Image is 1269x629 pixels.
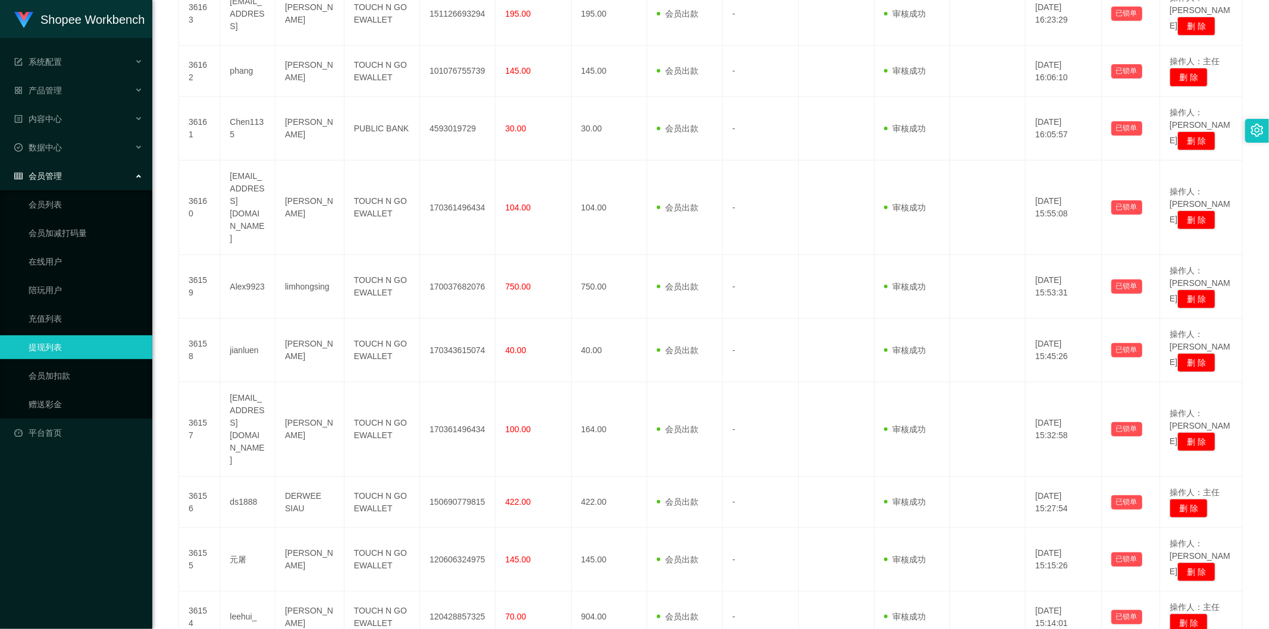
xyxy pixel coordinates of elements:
td: [DATE] 15:15:26 [1026,528,1101,592]
span: 会员出款 [657,612,698,621]
span: 操作人：主任 [1170,488,1220,497]
td: 36160 [179,161,220,255]
span: 会员出款 [657,124,698,133]
td: 170361496434 [420,161,496,255]
span: 操作人：主任 [1170,56,1220,66]
span: 70.00 [505,612,526,621]
span: - [732,9,735,18]
span: 会员出款 [657,203,698,212]
td: TOUCH N GO EWALLET [344,319,420,382]
span: 审核成功 [884,124,926,133]
td: 422.00 [572,477,647,528]
td: TOUCH N GO EWALLET [344,255,420,319]
button: 删 除 [1177,210,1215,229]
button: 删 除 [1177,432,1215,451]
span: 104.00 [505,203,531,212]
span: - [732,124,735,133]
td: [DATE] 15:55:08 [1026,161,1101,255]
i: 图标: setting [1251,124,1264,137]
button: 已锁单 [1111,200,1142,215]
td: 36158 [179,319,220,382]
button: 删 除 [1177,290,1215,309]
td: Chen1135 [220,97,275,161]
span: 750.00 [505,282,531,291]
button: 删 除 [1177,562,1215,581]
span: 会员出款 [657,9,698,18]
a: Shopee Workbench [14,14,145,24]
span: 产品管理 [14,86,62,95]
button: 已锁单 [1111,64,1142,78]
span: - [732,203,735,212]
a: 会员加扣款 [29,364,143,388]
button: 删 除 [1170,499,1208,518]
td: [PERSON_NAME] [275,528,344,592]
button: 删 除 [1177,353,1215,372]
span: 会员出款 [657,424,698,434]
a: 陪玩用户 [29,278,143,302]
span: 操作人：[PERSON_NAME] [1170,539,1230,577]
span: 会员出款 [657,282,698,291]
a: 赠送彩金 [29,392,143,416]
td: 170361496434 [420,382,496,477]
span: 195.00 [505,9,531,18]
a: 充值列表 [29,307,143,331]
td: [PERSON_NAME] [275,319,344,382]
td: [DATE] 15:27:54 [1026,477,1101,528]
span: - [732,497,735,507]
td: 30.00 [572,97,647,161]
span: 145.00 [505,66,531,76]
td: 170037682076 [420,255,496,319]
td: [PERSON_NAME] [275,161,344,255]
span: 操作人：[PERSON_NAME] [1170,408,1230,446]
i: 图标: check-circle-o [14,143,23,152]
span: 审核成功 [884,555,926,564]
td: Alex9923 [220,255,275,319]
button: 已锁单 [1111,7,1142,21]
td: 36157 [179,382,220,477]
span: 审核成功 [884,424,926,434]
button: 已锁单 [1111,343,1142,357]
td: 元屠 [220,528,275,592]
td: jianluen [220,319,275,382]
span: 操作人：[PERSON_NAME] [1170,266,1230,304]
span: 审核成功 [884,66,926,76]
a: 图标: dashboard平台首页 [14,421,143,445]
span: 操作人：[PERSON_NAME] [1170,108,1230,146]
td: 145.00 [572,46,647,97]
td: 101076755739 [420,46,496,97]
button: 已锁单 [1111,279,1142,294]
span: 审核成功 [884,497,926,507]
td: [EMAIL_ADDRESS][DOMAIN_NAME] [220,382,275,477]
span: - [732,555,735,564]
span: - [732,345,735,355]
span: 操作人：[PERSON_NAME] [1170,187,1230,225]
td: [EMAIL_ADDRESS][DOMAIN_NAME] [220,161,275,255]
td: TOUCH N GO EWALLET [344,382,420,477]
td: ds1888 [220,477,275,528]
td: limhongsing [275,255,344,319]
td: [DATE] 15:53:31 [1026,255,1101,319]
span: - [732,424,735,434]
button: 删 除 [1170,68,1208,87]
td: DERWEE SIAU [275,477,344,528]
a: 会员列表 [29,193,143,216]
span: 内容中心 [14,114,62,124]
td: 150690779815 [420,477,496,528]
td: 36155 [179,528,220,592]
td: 36162 [179,46,220,97]
td: 36159 [179,255,220,319]
button: 已锁单 [1111,422,1142,436]
img: logo.9652507e.png [14,12,33,29]
i: 图标: form [14,58,23,66]
h1: Shopee Workbench [40,1,145,39]
td: 4593019729 [420,97,496,161]
a: 提现列表 [29,335,143,359]
td: 36156 [179,477,220,528]
td: [PERSON_NAME] [275,97,344,161]
td: TOUCH N GO EWALLET [344,477,420,528]
td: [PERSON_NAME] [275,46,344,97]
button: 已锁单 [1111,610,1142,624]
span: 会员出款 [657,345,698,355]
span: 审核成功 [884,203,926,212]
td: [DATE] 15:32:58 [1026,382,1101,477]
